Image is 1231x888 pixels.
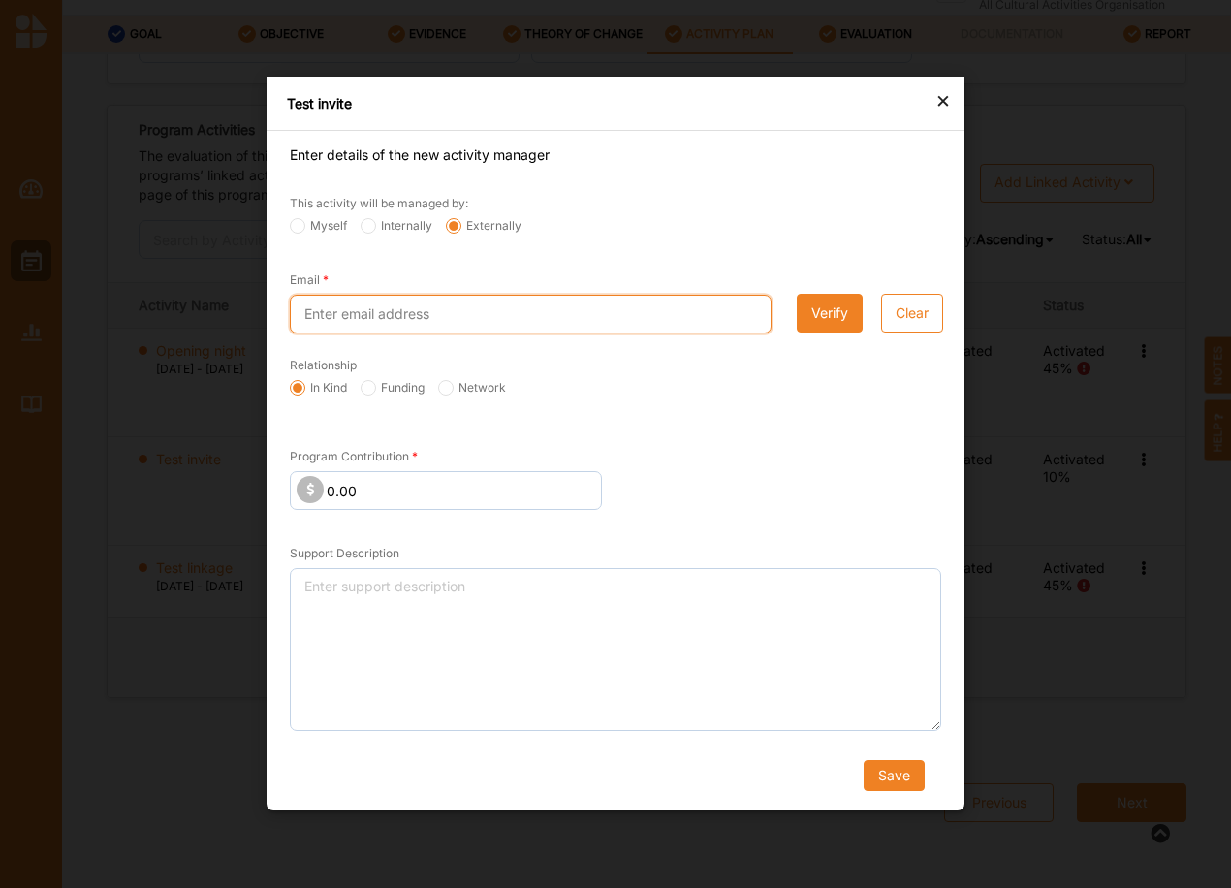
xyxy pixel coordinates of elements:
[797,295,863,333] button: Verify
[935,88,951,111] div: ×
[290,272,329,288] label: Email
[290,547,399,562] label: Support Description
[881,295,943,333] button: Clear
[290,381,347,396] label: In Kind
[290,295,772,333] input: Enter email address
[864,761,925,792] button: Save
[290,359,357,374] label: Relationship
[290,381,305,396] input: In Kind
[287,94,944,113] div: Test invite
[361,381,425,396] label: Funding
[290,450,418,465] label: Program Contribution
[361,381,376,396] input: Funding
[290,218,347,234] label: Myself
[290,218,305,234] input: Myself
[438,381,506,396] label: Network
[446,218,461,234] input: Externally
[361,218,432,234] label: Internally
[290,472,602,511] input: 0.00
[290,196,468,211] label: This activity will be managed by:
[290,144,550,165] label: Enter details of the new activity manager
[446,218,521,234] label: Externally
[361,218,376,234] input: Internally
[438,381,454,396] input: Network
